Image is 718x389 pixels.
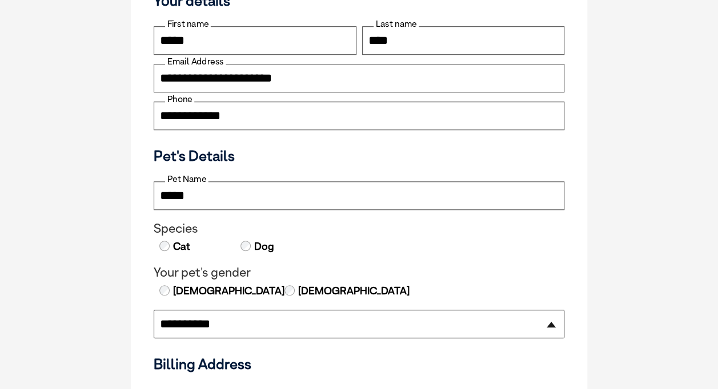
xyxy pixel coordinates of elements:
[165,56,226,67] label: Email Address
[149,147,569,164] h3: Pet's Details
[165,94,194,104] label: Phone
[154,355,564,372] h3: Billing Address
[374,19,419,29] label: Last name
[154,221,564,236] legend: Species
[172,283,284,298] label: [DEMOGRAPHIC_DATA]
[253,239,274,254] label: Dog
[297,283,410,298] label: [DEMOGRAPHIC_DATA]
[172,239,190,254] label: Cat
[165,19,211,29] label: First name
[154,265,564,280] legend: Your pet's gender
